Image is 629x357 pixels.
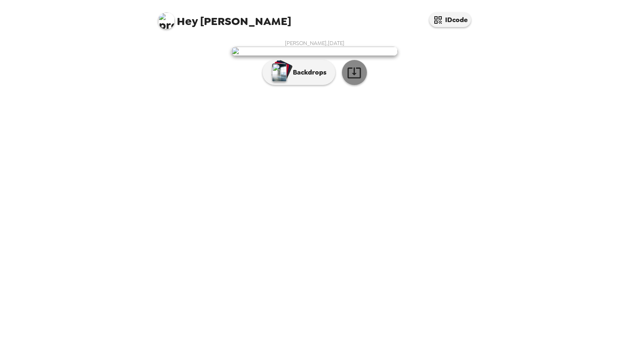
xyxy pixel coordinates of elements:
[285,40,344,47] span: [PERSON_NAME] , [DATE]
[231,47,398,56] img: user
[177,14,198,29] span: Hey
[158,8,291,27] span: [PERSON_NAME]
[289,67,327,77] p: Backdrops
[262,60,335,85] button: Backdrops
[429,12,471,27] button: IDcode
[158,12,175,29] img: profile pic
